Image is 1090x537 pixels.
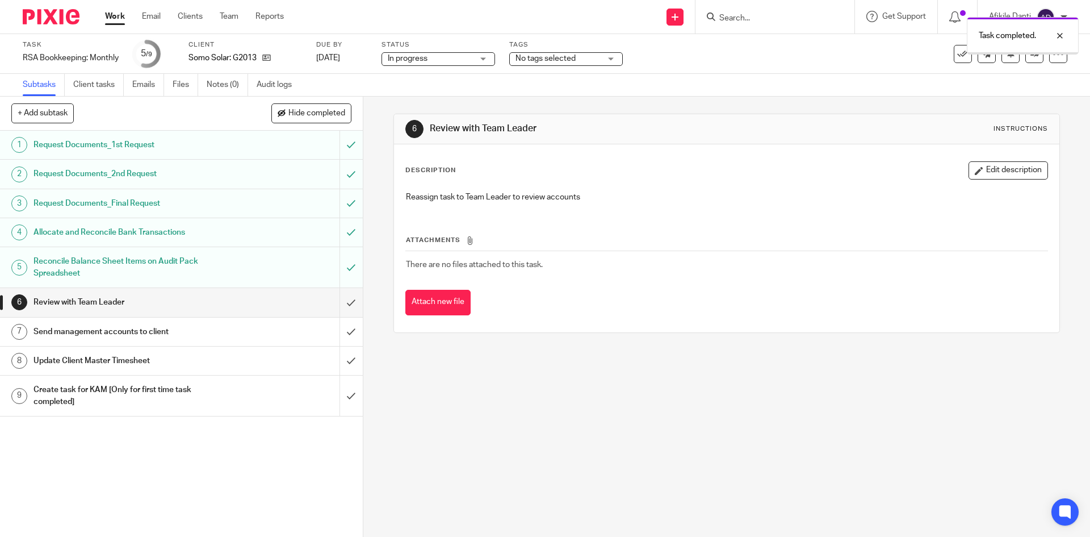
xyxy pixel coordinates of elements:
a: Audit logs [257,74,300,96]
div: 4 [11,224,27,240]
div: 7 [11,324,27,340]
p: Somo Solar: G2013 [188,52,257,64]
p: Description [405,166,456,175]
span: Attachments [406,237,460,243]
h1: Review with Team Leader [33,294,230,311]
div: 9 [11,388,27,404]
a: Reports [255,11,284,22]
button: Hide completed [271,103,351,123]
a: Files [173,74,198,96]
h1: Review with Team Leader [430,123,751,135]
img: Pixie [23,9,79,24]
label: Task [23,40,119,49]
button: Edit description [969,161,1048,180]
span: There are no files attached to this task. [406,261,543,269]
h1: Update Client Master Timesheet [33,352,230,369]
p: Task completed. [979,30,1036,41]
a: Notes (0) [207,74,248,96]
div: 5 [11,260,27,276]
div: 6 [11,294,27,310]
span: In progress [388,55,427,63]
div: RSA Bookkeeping: Monthly [23,52,119,64]
button: Attach new file [405,290,471,315]
span: [DATE] [316,54,340,62]
label: Client [188,40,302,49]
button: + Add subtask [11,103,74,123]
h1: Allocate and Reconcile Bank Transactions [33,224,230,241]
div: Instructions [993,124,1048,134]
p: Reassign task to Team Leader to review accounts [406,192,1047,203]
a: Work [105,11,125,22]
div: 1 [11,137,27,153]
span: Hide completed [288,109,345,118]
a: Clients [178,11,203,22]
a: Team [220,11,238,22]
h1: Send management accounts to client [33,323,230,340]
h1: Create task for KAM [Only for first time task completed] [33,381,230,410]
label: Tags [509,40,623,49]
div: 6 [405,120,424,138]
img: svg%3E [1037,8,1055,26]
h1: Request Documents_1st Request [33,136,230,153]
h1: Request Documents_Final Request [33,195,230,212]
h1: Reconcile Balance Sheet Items on Audit Pack Spreadsheet [33,253,230,282]
label: Due by [316,40,367,49]
label: Status [381,40,495,49]
div: 2 [11,166,27,182]
a: Client tasks [73,74,124,96]
div: 3 [11,195,27,211]
a: Email [142,11,161,22]
small: /9 [146,51,152,57]
a: Subtasks [23,74,65,96]
span: No tags selected [515,55,576,63]
a: Emails [132,74,164,96]
h1: Request Documents_2nd Request [33,165,230,182]
div: 5 [141,47,152,60]
div: 8 [11,353,27,369]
